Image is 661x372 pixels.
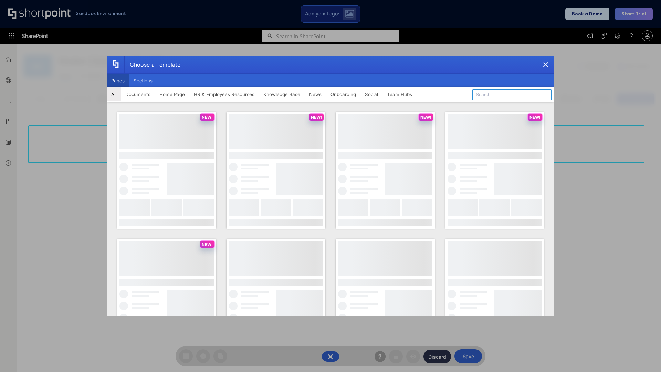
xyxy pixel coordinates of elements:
button: Social [360,87,382,101]
button: Sections [129,74,157,87]
button: Documents [121,87,155,101]
p: NEW! [202,115,213,120]
button: All [107,87,121,101]
p: NEW! [420,115,431,120]
button: Knowledge Base [259,87,305,101]
button: Onboarding [326,87,360,101]
button: Team Hubs [382,87,417,101]
button: Home Page [155,87,189,101]
div: template selector [107,56,554,316]
button: HR & Employees Resources [189,87,259,101]
p: NEW! [311,115,322,120]
p: NEW! [202,242,213,247]
p: NEW! [529,115,541,120]
button: Pages [107,74,129,87]
div: Choose a Template [124,56,180,73]
iframe: Chat Widget [627,339,661,372]
button: News [305,87,326,101]
input: Search [472,89,552,100]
